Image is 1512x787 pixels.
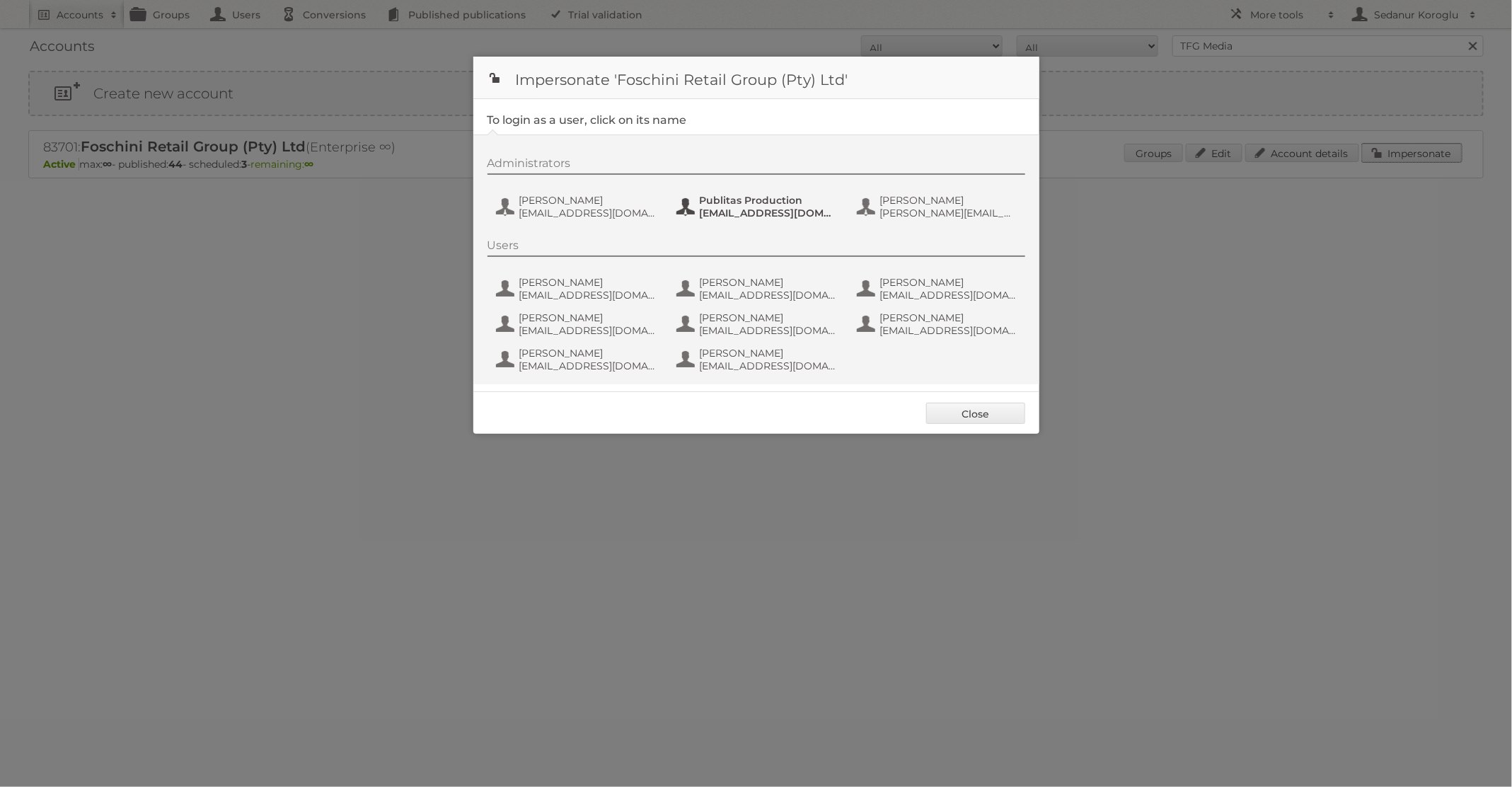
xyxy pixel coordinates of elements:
span: [EMAIL_ADDRESS][DOMAIN_NAME] [700,207,837,219]
button: [PERSON_NAME] [EMAIL_ADDRESS][DOMAIN_NAME] [855,275,1022,303]
span: [EMAIL_ADDRESS][DOMAIN_NAME] [700,289,837,301]
span: [PERSON_NAME] [880,276,1017,289]
button: Publitas Production [EMAIL_ADDRESS][DOMAIN_NAME] [675,193,841,221]
span: [EMAIL_ADDRESS][DOMAIN_NAME] [519,207,657,219]
span: Publitas Production [700,194,837,207]
div: Users [487,239,1025,257]
span: [EMAIL_ADDRESS][DOMAIN_NAME] [700,360,837,372]
span: [PERSON_NAME] [519,347,657,360]
button: [PERSON_NAME] [EMAIL_ADDRESS][DOMAIN_NAME] [495,275,661,303]
button: [PERSON_NAME] [EMAIL_ADDRESS][DOMAIN_NAME] [495,345,661,374]
span: [PERSON_NAME] [880,311,1017,324]
span: [PERSON_NAME] [519,194,657,207]
h1: Impersonate 'Foschini Retail Group (Pty) Ltd' [473,57,1039,99]
button: [PERSON_NAME] [EMAIL_ADDRESS][DOMAIN_NAME] [675,310,841,338]
span: [PERSON_NAME] [700,311,837,324]
span: [EMAIL_ADDRESS][DOMAIN_NAME] [519,324,657,337]
span: [EMAIL_ADDRESS][DOMAIN_NAME] [700,324,837,337]
button: [PERSON_NAME] [EMAIL_ADDRESS][DOMAIN_NAME] [495,310,661,338]
span: [PERSON_NAME] [880,194,1017,207]
button: [PERSON_NAME] [EMAIL_ADDRESS][DOMAIN_NAME] [675,275,841,303]
span: [EMAIL_ADDRESS][DOMAIN_NAME] [880,289,1017,301]
span: [PERSON_NAME][EMAIL_ADDRESS][DOMAIN_NAME] [880,207,1017,219]
div: Administrators [487,156,1025,175]
span: [PERSON_NAME] [519,311,657,324]
span: [EMAIL_ADDRESS][DOMAIN_NAME] [519,289,657,301]
button: [PERSON_NAME] [PERSON_NAME][EMAIL_ADDRESS][DOMAIN_NAME] [855,193,1022,221]
span: [EMAIL_ADDRESS][DOMAIN_NAME] [880,324,1017,337]
button: [PERSON_NAME] [EMAIL_ADDRESS][DOMAIN_NAME] [675,345,841,374]
span: [EMAIL_ADDRESS][DOMAIN_NAME] [519,360,657,372]
span: [PERSON_NAME] [519,276,657,289]
button: [PERSON_NAME] [EMAIL_ADDRESS][DOMAIN_NAME] [855,310,1022,338]
legend: To login as a user, click on its name [487,113,687,127]
span: [PERSON_NAME] [700,347,837,360]
span: [PERSON_NAME] [700,276,837,289]
button: [PERSON_NAME] [EMAIL_ADDRESS][DOMAIN_NAME] [495,193,661,221]
a: Close [926,403,1025,424]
